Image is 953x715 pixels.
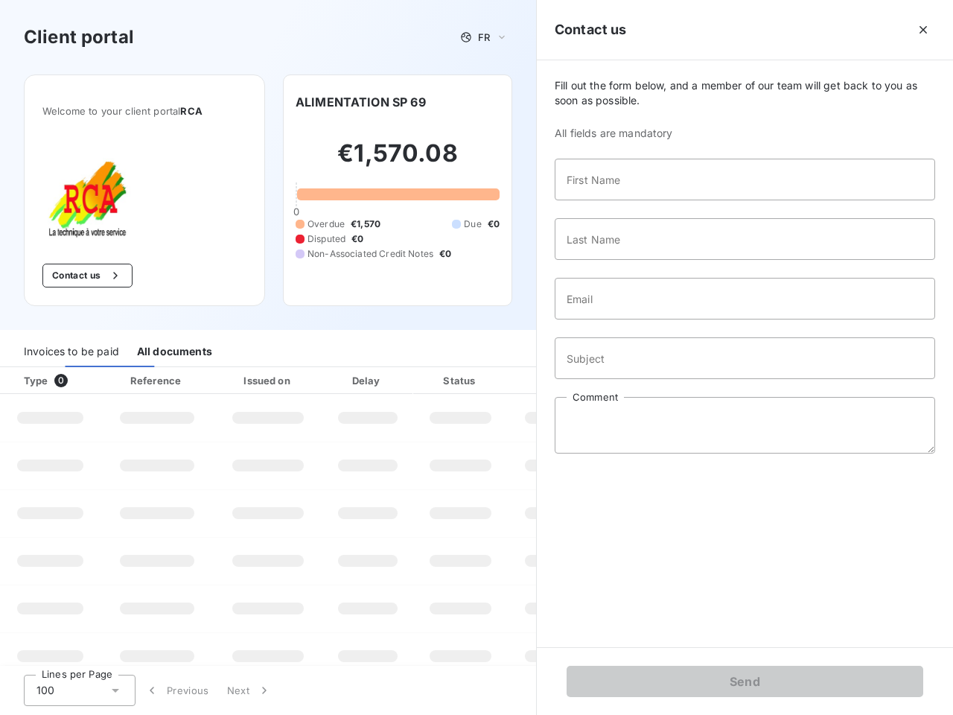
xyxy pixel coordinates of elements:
[54,374,68,387] span: 0
[296,93,426,111] h6: ALIMENTATION SP 69
[555,218,935,260] input: placeholder
[464,217,481,231] span: Due
[218,675,281,706] button: Next
[24,336,119,367] div: Invoices to be paid
[555,159,935,200] input: placeholder
[555,278,935,320] input: placeholder
[137,336,212,367] div: All documents
[555,126,935,141] span: All fields are mandatory
[555,78,935,108] span: Fill out the form below, and a member of our team will get back to you as soon as possible.
[307,232,345,246] span: Disputed
[307,247,433,261] span: Non-Associated Credit Notes
[136,675,218,706] button: Previous
[130,375,181,387] div: Reference
[567,666,923,697] button: Send
[325,373,410,388] div: Delay
[439,247,451,261] span: €0
[24,24,134,51] h3: Client portal
[351,232,363,246] span: €0
[217,373,319,388] div: Issued on
[293,206,299,217] span: 0
[416,373,505,388] div: Status
[36,683,54,698] span: 100
[307,217,345,231] span: Overdue
[180,105,202,117] span: RCA
[555,337,935,379] input: placeholder
[511,373,606,388] div: Amount
[555,19,627,40] h5: Contact us
[296,139,500,183] h2: €1,570.08
[478,31,490,43] span: FR
[488,217,500,231] span: €0
[15,373,98,388] div: Type
[42,264,133,287] button: Contact us
[351,217,380,231] span: €1,570
[42,105,246,117] span: Welcome to your client portal
[42,153,138,240] img: Company logo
